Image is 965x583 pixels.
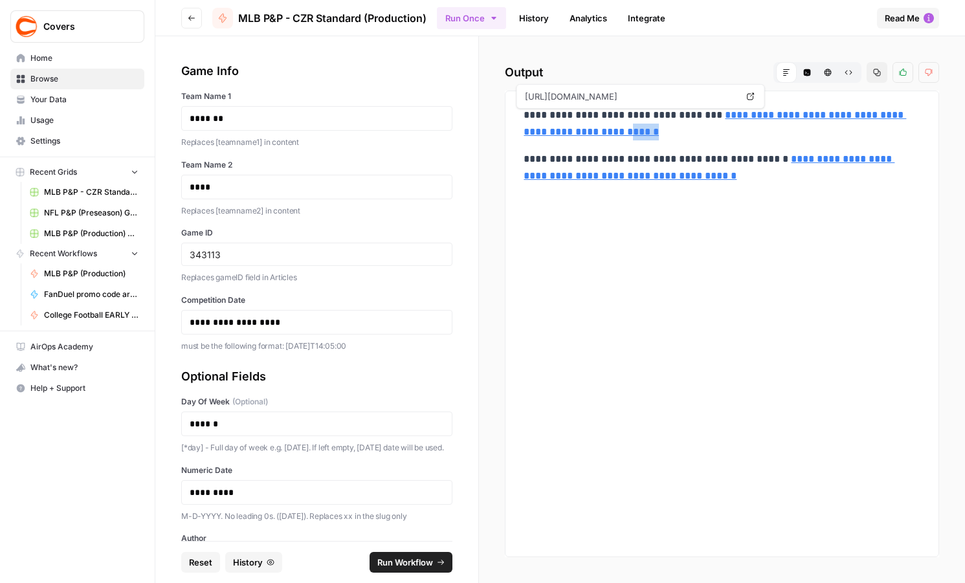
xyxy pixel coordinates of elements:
[10,10,144,43] button: Workspace: Covers
[181,533,452,544] label: Author
[620,8,673,28] a: Integrate
[522,85,740,108] span: [URL][DOMAIN_NAME]
[181,294,452,306] label: Competition Date
[10,162,144,182] button: Recent Grids
[10,48,144,69] a: Home
[181,271,452,284] p: Replaces gameID field in Articles
[10,378,144,399] button: Help + Support
[15,15,38,38] img: Covers Logo
[44,186,139,198] span: MLB P&P - CZR Standard (Production) Grid (1)
[181,368,452,386] div: Optional Fields
[10,89,144,110] a: Your Data
[562,8,615,28] a: Analytics
[30,248,97,259] span: Recent Workflows
[511,8,557,28] a: History
[30,382,139,394] span: Help + Support
[10,336,144,357] a: AirOps Academy
[24,203,144,223] a: NFL P&P (Preseason) Grid (2)
[189,556,212,569] span: Reset
[30,94,139,105] span: Your Data
[181,62,452,80] div: Game Info
[212,8,427,28] a: MLB P&P - CZR Standard (Production)
[24,305,144,325] a: College Football EARLY LEANS (Production)
[30,52,139,64] span: Home
[238,10,427,26] span: MLB P&P - CZR Standard (Production)
[885,12,920,25] span: Read Me
[181,441,452,454] p: [*day] - Full day of week e.g. [DATE]. If left empty, [DATE] date will be used.
[370,552,452,573] button: Run Workflow
[181,91,452,102] label: Team Name 1
[181,136,452,149] p: Replaces [teamname1] in content
[10,357,144,378] button: What's new?
[11,358,144,377] div: What's new?
[877,8,939,28] button: Read Me
[181,159,452,171] label: Team Name 2
[181,510,452,523] p: M-D-YYYY. No leading 0s. ([DATE]). Replaces xx in the slug only
[232,396,268,408] span: (Optional)
[44,228,139,239] span: MLB P&P (Production) Grid (5)
[24,223,144,244] a: MLB P&P (Production) Grid (5)
[44,309,139,321] span: College Football EARLY LEANS (Production)
[225,552,282,573] button: History
[437,7,506,29] button: Run Once
[181,552,220,573] button: Reset
[505,62,939,83] h2: Output
[377,556,433,569] span: Run Workflow
[10,131,144,151] a: Settings
[181,465,452,476] label: Numeric Date
[44,268,139,280] span: MLB P&P (Production)
[43,20,122,33] span: Covers
[30,73,139,85] span: Browse
[24,263,144,284] a: MLB P&P (Production)
[10,110,144,131] a: Usage
[181,227,452,239] label: Game ID
[233,556,263,569] span: History
[10,244,144,263] button: Recent Workflows
[181,204,452,217] p: Replaces [teamname2] in content
[181,396,452,408] label: Day Of Week
[30,341,139,353] span: AirOps Academy
[30,166,77,178] span: Recent Grids
[44,289,139,300] span: FanDuel promo code articles
[24,284,144,305] a: FanDuel promo code articles
[181,340,452,353] p: must be the following format: [DATE]T14:05:00
[30,135,139,147] span: Settings
[10,69,144,89] a: Browse
[24,182,144,203] a: MLB P&P - CZR Standard (Production) Grid (1)
[44,207,139,219] span: NFL P&P (Preseason) Grid (2)
[30,115,139,126] span: Usage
